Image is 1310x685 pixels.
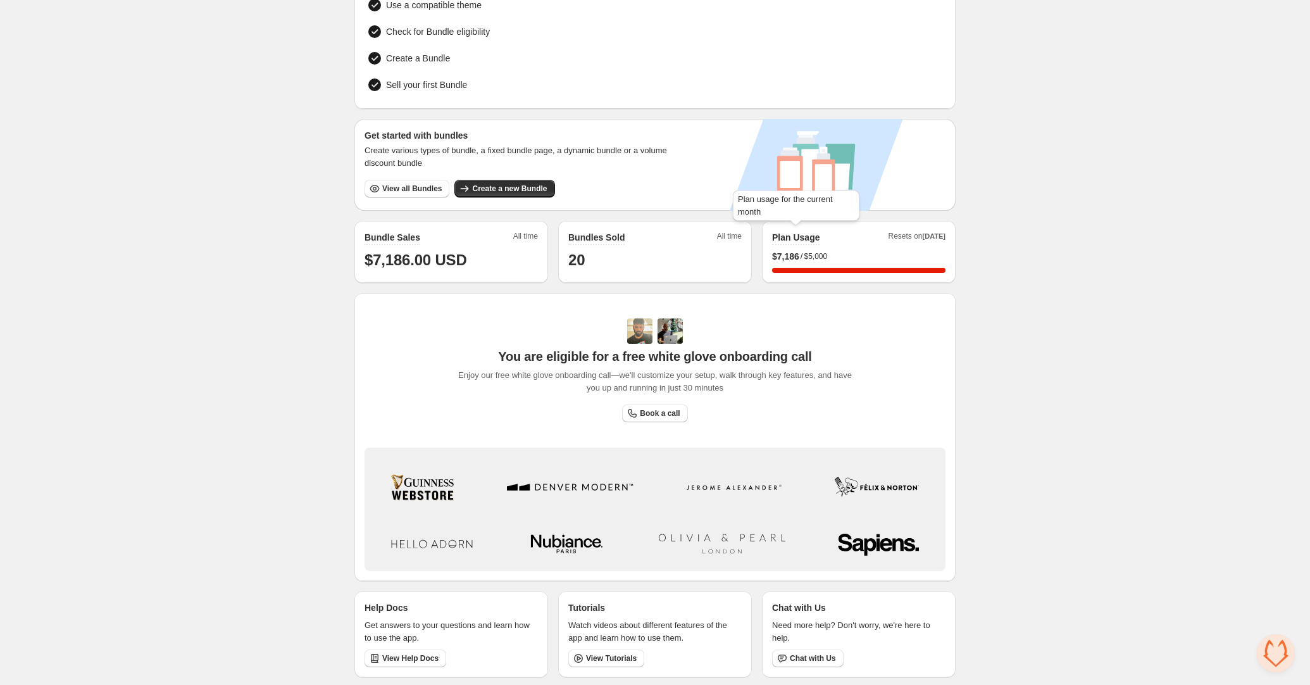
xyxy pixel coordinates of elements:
button: Chat with Us [772,650,844,667]
div: / [772,250,945,263]
button: View all Bundles [365,180,449,198]
h3: Get started with bundles [365,129,679,142]
h1: $7,186.00 USD [365,250,538,270]
h2: Plan Usage [772,231,820,244]
span: Book a call [640,408,680,418]
img: Adi [627,318,652,344]
span: $5,000 [804,251,827,261]
span: All time [717,231,742,245]
span: Enjoy our free white glove onboarding call—we'll customize your setup, walk through key features,... [452,369,859,394]
p: Tutorials [568,601,605,614]
p: Help Docs [365,601,408,614]
span: Create various types of bundle, a fixed bundle page, a dynamic bundle or a volume discount bundle [365,144,679,170]
span: Resets on [889,231,946,245]
img: Prakhar [658,318,683,344]
span: Check for Bundle eligibility [386,25,490,38]
h1: 20 [568,250,742,270]
span: Sell your first Bundle [386,79,467,91]
span: You are eligible for a free white glove onboarding call [498,349,811,364]
a: View Tutorials [568,650,644,667]
h2: Bundle Sales [365,231,420,244]
p: Watch videos about different features of the app and learn how to use them. [568,619,742,644]
span: $ 7,186 [772,250,799,263]
span: View Tutorials [586,653,637,663]
span: [DATE] [923,232,945,240]
span: Create a new Bundle [472,184,547,194]
a: View Help Docs [365,650,446,667]
a: Book a call [622,405,687,422]
div: Open chat [1257,634,1295,672]
p: Chat with Us [772,601,826,614]
span: Chat with Us [790,653,836,663]
p: Get answers to your questions and learn how to use the app. [365,619,538,644]
button: Create a new Bundle [454,180,554,198]
span: View all Bundles [382,184,442,194]
span: All time [513,231,538,245]
p: Need more help? Don't worry, we're here to help. [772,619,945,644]
h2: Bundles Sold [568,231,625,244]
span: Create a Bundle [386,52,450,65]
span: View Help Docs [382,653,439,663]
